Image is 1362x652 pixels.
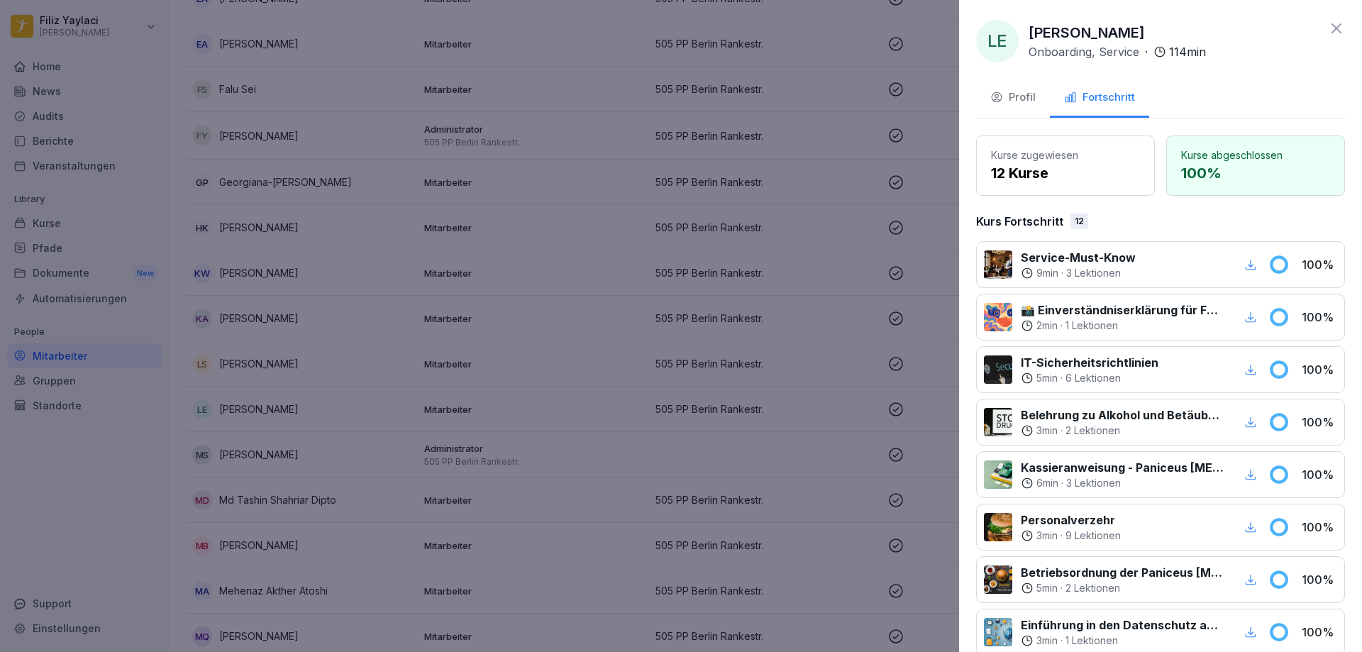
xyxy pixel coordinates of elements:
p: 100 % [1302,361,1337,378]
p: IT-Sicherheitsrichtlinien [1021,354,1158,371]
p: 2 Lektionen [1065,581,1120,595]
p: 2 Lektionen [1065,424,1120,438]
p: 📸 Einverständniserklärung für Foto- und Videonutzung [1021,302,1224,319]
div: Profil [990,89,1036,106]
div: 12 [1070,214,1088,229]
p: Service-Must-Know [1021,249,1136,266]
p: 1 Lektionen [1065,634,1118,648]
p: Kurs Fortschritt [976,213,1063,230]
p: 5 min [1036,581,1058,595]
div: · [1021,424,1224,438]
p: 114 min [1169,43,1206,60]
p: Belehrung zu Alkohol und Betäubungsmitteln am Arbeitsplatz [1021,407,1224,424]
p: 100 % [1302,466,1337,483]
p: 9 Lektionen [1065,529,1121,543]
div: LE [976,20,1019,62]
p: 12 Kurse [991,162,1140,184]
p: 100 % [1302,309,1337,326]
p: [PERSON_NAME] [1029,22,1145,43]
div: · [1029,43,1206,60]
p: 100 % [1302,256,1337,273]
p: Onboarding, Service [1029,43,1139,60]
button: Fortschritt [1050,79,1149,118]
p: 3 Lektionen [1066,266,1121,280]
p: 6 min [1036,476,1058,490]
p: 100 % [1302,519,1337,536]
div: · [1021,476,1224,490]
div: Fortschritt [1064,89,1135,106]
p: 3 min [1036,424,1058,438]
p: Kurse zugewiesen [991,148,1140,162]
p: 3 min [1036,529,1058,543]
div: · [1021,371,1158,385]
p: 6 Lektionen [1065,371,1121,385]
p: 5 min [1036,371,1058,385]
div: · [1021,634,1224,648]
p: Personalverzehr [1021,512,1121,529]
div: · [1021,266,1136,280]
p: 9 min [1036,266,1058,280]
p: 3 Lektionen [1066,476,1121,490]
div: · [1021,529,1121,543]
p: 1 Lektionen [1065,319,1118,333]
p: 2 min [1036,319,1058,333]
p: 100 % [1302,624,1337,641]
p: Kurse abgeschlossen [1181,148,1330,162]
p: Einführung in den Datenschutz am Arbeitsplatz nach Art. 13 ff. DSGVO [1021,617,1224,634]
p: 100 % [1181,162,1330,184]
div: · [1021,319,1224,333]
p: Betriebsordnung der Paniceus [MEDICAL_DATA] Systemzentrale [1021,564,1224,581]
button: Profil [976,79,1050,118]
p: 100 % [1302,414,1337,431]
p: 3 min [1036,634,1058,648]
div: · [1021,581,1224,595]
p: Kassieranweisung - Paniceus [MEDICAL_DATA] Systemzentrale GmbH [1021,459,1224,476]
p: 100 % [1302,571,1337,588]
